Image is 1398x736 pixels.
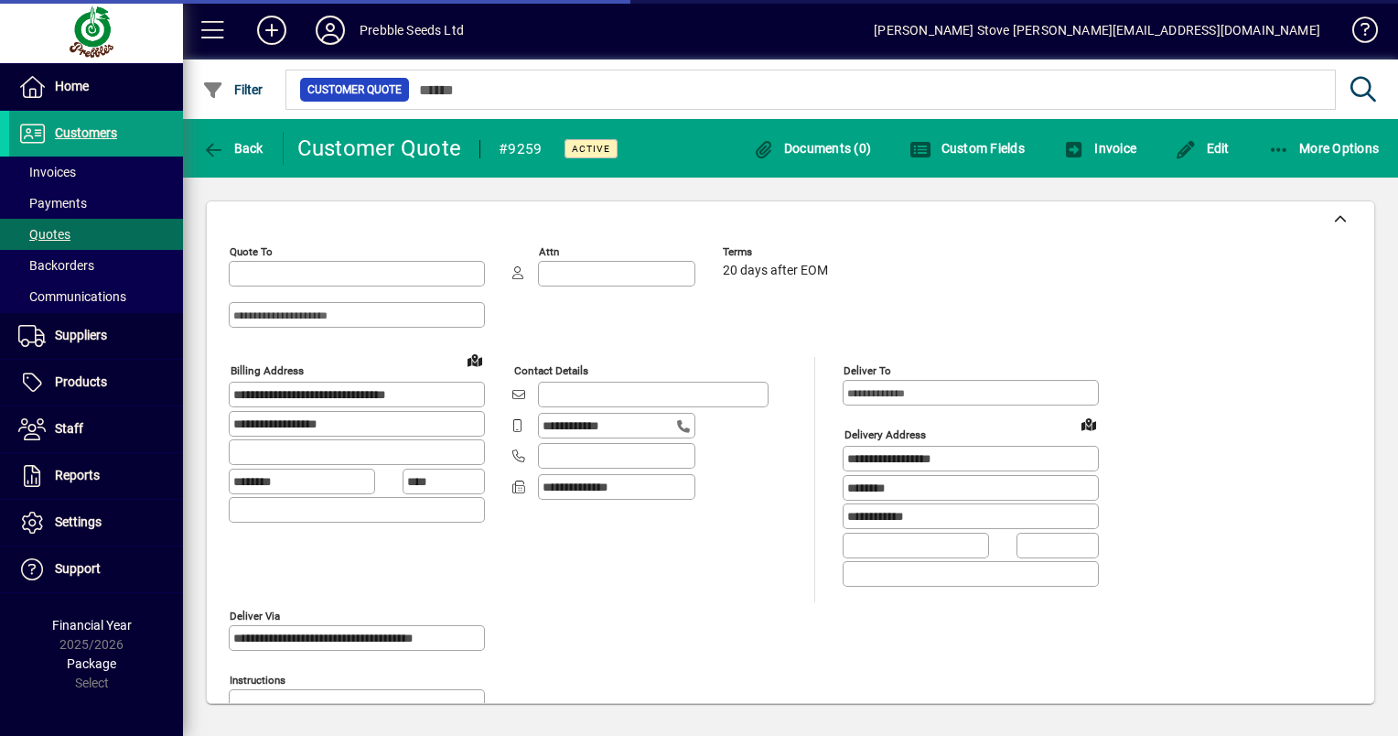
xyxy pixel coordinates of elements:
a: Communications [9,281,183,312]
span: Backorders [18,258,94,273]
span: Financial Year [52,618,132,633]
a: Products [9,360,183,406]
span: Payments [18,196,87,211]
a: Reports [9,453,183,499]
a: Settings [9,500,183,546]
a: View on map [1074,409,1103,438]
span: Settings [55,514,102,529]
mat-label: Attn [539,245,559,258]
a: Knowledge Base [1339,4,1375,63]
mat-label: Quote To [230,245,273,258]
span: Communications [18,289,126,304]
span: Active [572,143,610,155]
mat-label: Deliver To [844,364,891,377]
a: Backorders [9,250,183,281]
a: View on map [460,345,489,374]
span: Suppliers [55,328,107,342]
span: Invoice [1063,141,1136,156]
button: More Options [1264,132,1384,165]
span: Filter [202,82,263,97]
a: Quotes [9,219,183,250]
button: Filter [198,73,268,106]
div: Prebble Seeds Ltd [360,16,464,45]
span: Edit [1175,141,1230,156]
div: Customer Quote [297,134,462,163]
span: Reports [55,468,100,482]
app-page-header-button: Back [183,132,284,165]
button: Back [198,132,268,165]
span: More Options [1268,141,1380,156]
div: #9259 [499,135,542,164]
span: Invoices [18,165,76,179]
button: Documents (0) [747,132,876,165]
button: Edit [1170,132,1234,165]
a: Invoices [9,157,183,188]
span: Home [55,79,89,93]
span: Quotes [18,227,70,242]
mat-label: Instructions [230,673,285,686]
a: Home [9,64,183,110]
span: Terms [723,246,833,258]
span: Back [202,141,263,156]
span: Products [55,374,107,389]
span: Package [67,656,116,671]
a: Payments [9,188,183,219]
a: Support [9,547,183,592]
a: Staff [9,406,183,452]
a: Suppliers [9,313,183,359]
button: Add [242,14,301,47]
span: 20 days after EOM [723,264,828,278]
span: Staff [55,421,83,436]
span: Custom Fields [909,141,1025,156]
span: Support [55,561,101,576]
button: Profile [301,14,360,47]
span: Customers [55,125,117,140]
div: [PERSON_NAME] Stove [PERSON_NAME][EMAIL_ADDRESS][DOMAIN_NAME] [874,16,1320,45]
span: Customer Quote [307,81,402,99]
button: Invoice [1059,132,1141,165]
mat-label: Deliver via [230,609,280,622]
button: Custom Fields [905,132,1029,165]
span: Documents (0) [752,141,871,156]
